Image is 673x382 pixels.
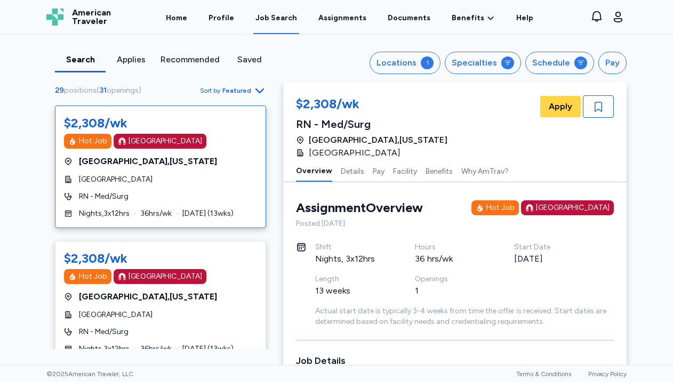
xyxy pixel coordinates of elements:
span: 36 hrs/wk [140,208,172,219]
div: Hot Job [79,271,107,282]
button: Overview [296,159,332,182]
div: Assignment Overview [296,199,423,216]
span: © 2025 American Traveler, LLC [46,370,133,378]
button: Pay [598,52,627,74]
div: $2,308/wk [64,250,127,267]
button: Details [341,159,364,182]
div: 36 hrs/wk [415,253,489,265]
button: Locations1 [370,52,440,74]
button: Schedule [525,52,594,74]
span: [GEOGRAPHIC_DATA] [309,147,400,159]
div: [GEOGRAPHIC_DATA] [129,271,202,282]
span: 29 [55,86,64,95]
div: [GEOGRAPHIC_DATA] [129,136,202,147]
div: Applies [110,53,152,66]
span: RN - Med/Surg [79,327,129,337]
span: [GEOGRAPHIC_DATA] [79,310,153,320]
div: ( ) [55,85,146,96]
span: Sort by [200,86,220,95]
div: [DATE] [514,253,588,265]
div: Schedule [532,56,570,69]
div: 1 [421,56,434,69]
div: Length [315,274,389,285]
div: Actual start date is typically 3-4 weeks from time the offer is received. Start dates are determi... [315,306,614,327]
h3: Job Details [296,353,614,368]
span: Nights , 3 x 12 hrs [79,344,130,354]
span: American Traveler [72,9,111,26]
div: 13 weeks [315,285,389,297]
span: positions [64,86,97,95]
span: [GEOGRAPHIC_DATA] , [US_STATE] [309,134,447,147]
button: Benefits [426,159,453,182]
div: $2,308/wk [64,115,127,132]
div: 1 [415,285,489,297]
button: Facility [393,159,417,182]
span: RN - Med/Surg [79,191,129,202]
span: 36 hrs/wk [140,344,172,354]
a: Job Search [253,1,299,34]
button: Apply [540,96,581,117]
div: Shift [315,242,389,253]
div: Hot Job [486,202,515,213]
div: Specialties [452,56,497,69]
div: Job Search [255,13,297,23]
span: [GEOGRAPHIC_DATA] [79,174,153,185]
div: RN - Med/Surg [296,117,447,132]
div: Hot Job [79,136,107,147]
a: Terms & Conditions [516,370,571,378]
span: [GEOGRAPHIC_DATA] , [US_STATE] [79,290,217,303]
div: Nights, 3x12hrs [315,253,389,265]
span: Nights , 3 x 12 hrs [79,208,130,219]
div: Search [59,53,101,66]
a: Benefits [452,13,495,23]
div: Hours [415,242,489,253]
span: Benefits [452,13,484,23]
div: Locations [376,56,416,69]
div: Saved [228,53,270,66]
span: 31 [99,86,107,95]
button: Why AmTrav? [461,159,509,182]
div: [GEOGRAPHIC_DATA] [536,202,610,213]
span: openings [107,86,139,95]
div: Pay [605,56,620,69]
button: Sort byFeatured [200,84,266,97]
div: $2,308/wk [296,95,447,115]
span: [DATE] ( 13 wks) [182,344,234,354]
img: Logo [46,9,63,26]
span: [DATE] ( 13 wks) [182,208,234,219]
div: Posted [DATE] [296,218,614,229]
div: Recommended [161,53,220,66]
button: Pay [373,159,384,182]
div: Start Date [514,242,588,253]
a: Privacy Policy [588,370,627,378]
span: Featured [222,86,251,95]
span: [GEOGRAPHIC_DATA] , [US_STATE] [79,155,217,168]
span: Apply [549,100,572,113]
button: Specialties [445,52,521,74]
div: Openings [415,274,489,285]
